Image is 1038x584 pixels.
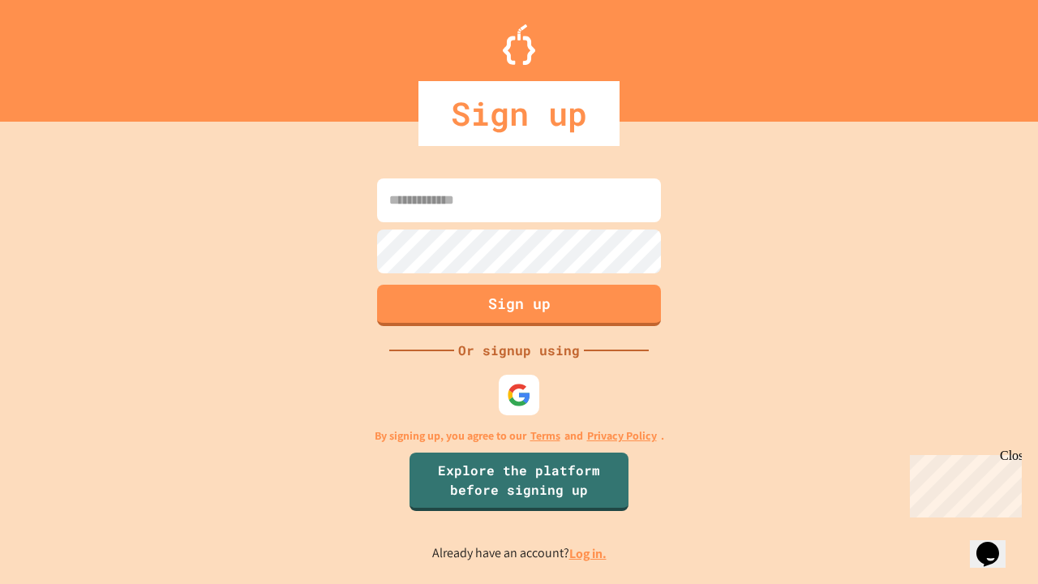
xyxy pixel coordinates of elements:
[970,519,1022,568] iframe: chat widget
[903,449,1022,517] iframe: chat widget
[507,383,531,407] img: google-icon.svg
[569,545,607,562] a: Log in.
[530,427,560,444] a: Terms
[375,427,664,444] p: By signing up, you agree to our and .
[587,427,657,444] a: Privacy Policy
[418,81,620,146] div: Sign up
[432,543,607,564] p: Already have an account?
[454,341,584,360] div: Or signup using
[503,24,535,65] img: Logo.svg
[377,285,661,326] button: Sign up
[410,453,628,511] a: Explore the platform before signing up
[6,6,112,103] div: Chat with us now!Close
